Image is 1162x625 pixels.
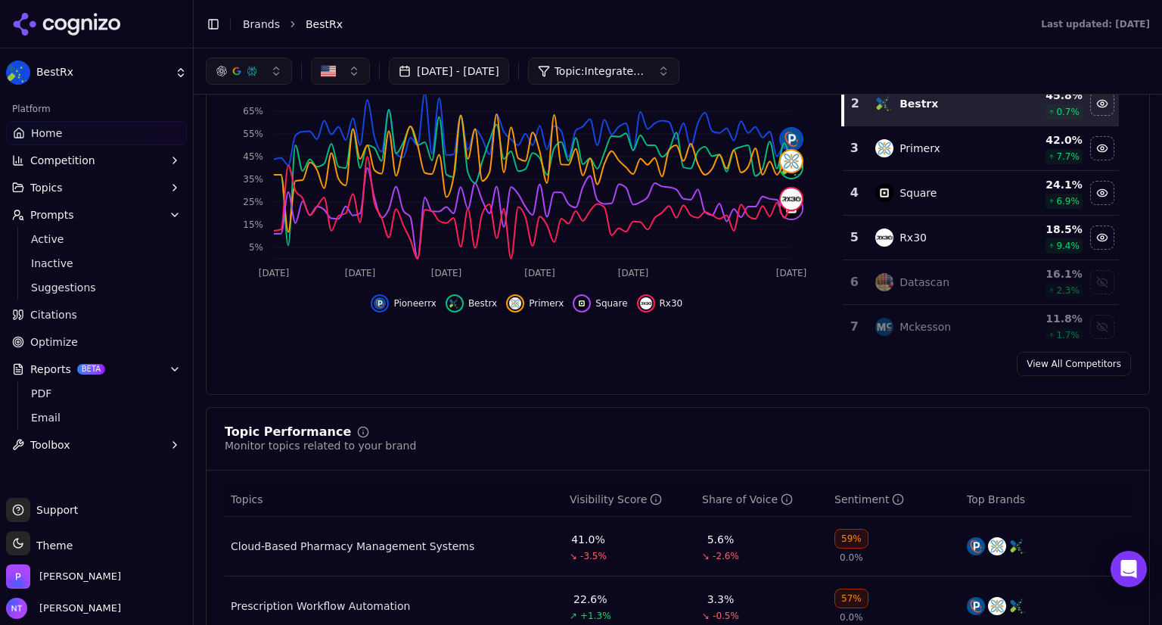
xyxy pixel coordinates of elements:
[707,532,735,547] div: 5.6%
[243,106,263,117] tspan: 65%
[1012,266,1083,281] div: 16.1 %
[843,126,1119,171] tr: 3primerxPrimerx42.0%7.7%Hide primerx data
[834,529,868,549] div: 59%
[564,483,696,517] th: visibilityScore
[1056,151,1080,163] span: 7.7 %
[77,364,105,375] span: BETA
[243,151,263,162] tspan: 45%
[33,602,121,615] span: [PERSON_NAME]
[1012,88,1083,103] div: 45.8 %
[6,176,187,200] button: Topics
[843,260,1119,305] tr: 6datascanDatascan16.1%2.3%Show datascan data
[6,598,121,619] button: Open user button
[899,185,937,201] div: Square
[696,483,828,517] th: shareOfVoice
[1009,597,1027,615] img: bestrx
[849,229,860,247] div: 5
[30,207,74,222] span: Prompts
[249,242,263,253] tspan: 5%
[345,268,376,278] tspan: [DATE]
[25,277,169,298] a: Suggestions
[1090,225,1114,250] button: Hide rx30 data
[967,537,985,555] img: pioneerrx
[1012,132,1083,148] div: 42.0 %
[30,502,78,518] span: Support
[529,297,564,309] span: Primerx
[25,253,169,274] a: Inactive
[988,537,1006,555] img: primerx
[243,129,263,139] tspan: 55%
[225,438,416,453] div: Monitor topics related to your brand
[573,294,627,312] button: Hide square data
[231,599,410,614] div: Prescription Workflow Automation
[576,297,588,309] img: square
[30,153,95,168] span: Competition
[36,66,169,79] span: BestRx
[1009,537,1027,555] img: bestrx
[555,64,645,79] span: Topic: Integrated POS and Front-End Management
[843,82,1119,126] tr: 2bestrxBestrx45.8%0.7%Hide bestrx data
[1056,240,1080,252] span: 9.4 %
[570,492,662,507] div: Visibility Score
[1017,352,1131,376] a: View All Competitors
[713,550,739,562] span: -2.6%
[25,383,169,404] a: PDF
[1090,315,1114,339] button: Show mckesson data
[899,275,949,290] div: Datascan
[231,492,263,507] span: Topics
[468,297,497,309] span: Bestrx
[1090,136,1114,160] button: Hide primerx data
[31,126,62,141] span: Home
[580,610,611,622] span: +1.3%
[6,564,121,589] button: Open organization switcher
[967,597,985,615] img: pioneerrx
[231,539,474,554] div: Cloud-Based Pharmacy Management Systems
[389,58,509,85] button: [DATE] - [DATE]
[31,232,163,247] span: Active
[30,362,71,377] span: Reports
[849,184,860,202] div: 4
[509,297,521,309] img: primerx
[875,273,893,291] img: datascan
[243,197,263,207] tspan: 25%
[30,180,63,195] span: Topics
[899,230,927,245] div: Rx30
[524,268,555,278] tspan: [DATE]
[702,492,793,507] div: Share of Voice
[781,129,802,150] img: pioneerrx
[843,305,1119,350] tr: 7mckessonMckesson11.8%1.7%Show mckesson data
[6,203,187,227] button: Prompts
[776,268,807,278] tspan: [DATE]
[849,318,860,336] div: 7
[1012,311,1083,326] div: 11.8 %
[431,268,462,278] tspan: [DATE]
[1090,181,1114,205] button: Hide square data
[875,139,893,157] img: primerx
[713,610,739,622] span: -0.5%
[1056,106,1080,118] span: 0.7 %
[571,532,604,547] div: 41.0%
[1056,285,1080,297] span: 2.3 %
[243,17,1011,32] nav: breadcrumb
[31,410,163,425] span: Email
[31,386,163,401] span: PDF
[843,171,1119,216] tr: 4squareSquare24.1%6.9%Hide square data
[30,334,78,350] span: Optimize
[243,219,263,230] tspan: 15%
[6,61,30,85] img: BestRx
[6,303,187,327] a: Citations
[31,256,163,271] span: Inactive
[30,539,73,552] span: Theme
[828,483,961,517] th: sentiment
[573,592,607,607] div: 22.6%
[225,426,351,438] div: Topic Performance
[595,297,627,309] span: Square
[25,407,169,428] a: Email
[875,95,893,113] img: bestrx
[1056,329,1080,341] span: 1.7 %
[875,184,893,202] img: square
[6,97,187,121] div: Platform
[30,437,70,452] span: Toolbox
[899,319,951,334] div: Mckesson
[781,188,802,210] img: rx30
